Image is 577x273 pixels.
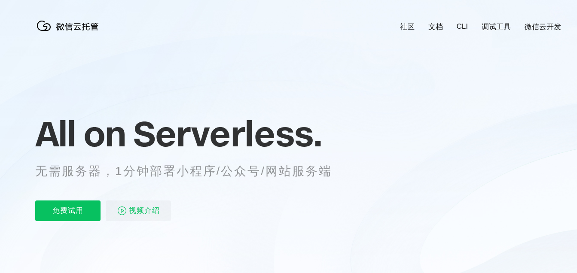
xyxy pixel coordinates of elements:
[35,112,125,155] span: All on
[35,200,101,221] p: 免费试用
[129,200,160,221] span: 视频介绍
[457,22,468,31] a: CLI
[117,206,127,216] img: video_play.svg
[428,22,443,32] a: 文档
[35,17,104,34] img: 微信云托管
[35,28,104,36] a: 微信云托管
[525,22,561,32] a: 微信云开发
[35,163,348,180] p: 无需服务器，1分钟部署小程序/公众号/网站服务端
[400,22,415,32] a: 社区
[482,22,511,32] a: 调试工具
[133,112,322,155] span: Serverless.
